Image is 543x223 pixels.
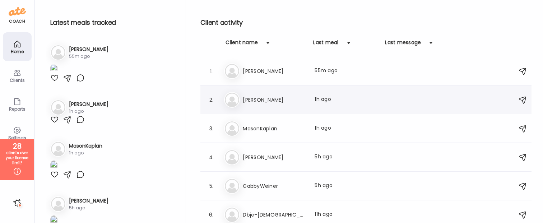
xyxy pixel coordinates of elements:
[315,96,378,104] div: 1h ago
[3,142,32,150] div: 28
[51,100,65,115] img: bg-avatar-default.svg
[4,107,30,111] div: Reports
[207,210,215,219] div: 6.
[315,67,378,75] div: 55m ago
[315,210,378,219] div: 11h ago
[69,46,108,53] h3: [PERSON_NAME]
[225,121,239,136] img: bg-avatar-default.svg
[315,153,378,162] div: 5h ago
[207,124,215,133] div: 3.
[243,153,306,162] h3: [PERSON_NAME]
[207,96,215,104] div: 2.
[207,67,215,75] div: 1.
[51,45,65,60] img: bg-avatar-default.svg
[225,150,239,164] img: bg-avatar-default.svg
[4,78,30,83] div: Clients
[225,93,239,107] img: bg-avatar-default.svg
[243,210,306,219] h3: Dbje-[DEMOGRAPHIC_DATA]
[315,182,378,190] div: 5h ago
[243,96,306,104] h3: [PERSON_NAME]
[69,197,108,205] h3: [PERSON_NAME]
[315,124,378,133] div: 1h ago
[207,182,215,190] div: 5.
[207,153,215,162] div: 4.
[3,150,32,166] div: clients over your license limit!
[51,197,65,211] img: bg-avatar-default.svg
[226,39,258,50] div: Client name
[69,108,108,115] div: 1h ago
[243,182,306,190] h3: GabbyWeiner
[69,142,102,150] h3: MasonKaplan
[69,150,102,156] div: 1h ago
[50,17,174,28] h2: Latest meals tracked
[50,64,57,74] img: images%2FnmeX3Juc8ITKn6KXKRPZ5gvdHD53%2FI9IbowiSbHwmDncOFOup%2FDuZf9arVMA5xFCwlPPAl_1080
[4,135,30,140] div: Settings
[69,53,108,60] div: 55m ago
[243,124,306,133] h3: MasonKaplan
[225,179,239,193] img: bg-avatar-default.svg
[51,142,65,156] img: bg-avatar-default.svg
[225,64,239,78] img: bg-avatar-default.svg
[200,17,532,28] h2: Client activity
[69,101,108,108] h3: [PERSON_NAME]
[385,39,421,50] div: Last message
[69,205,108,211] div: 5h ago
[50,161,57,170] img: images%2FX0DhUmgFksZhThJTVs0hlX3P4jf2%2FXZe8lXxAJMr68Ple4lIZ%2FYLBNnkg9KrdLEykm2eiG_1080
[9,6,26,17] img: ate
[313,39,338,50] div: Last meal
[225,208,239,222] img: bg-avatar-default.svg
[243,67,306,75] h3: [PERSON_NAME]
[4,49,30,54] div: Home
[9,18,25,24] div: coach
